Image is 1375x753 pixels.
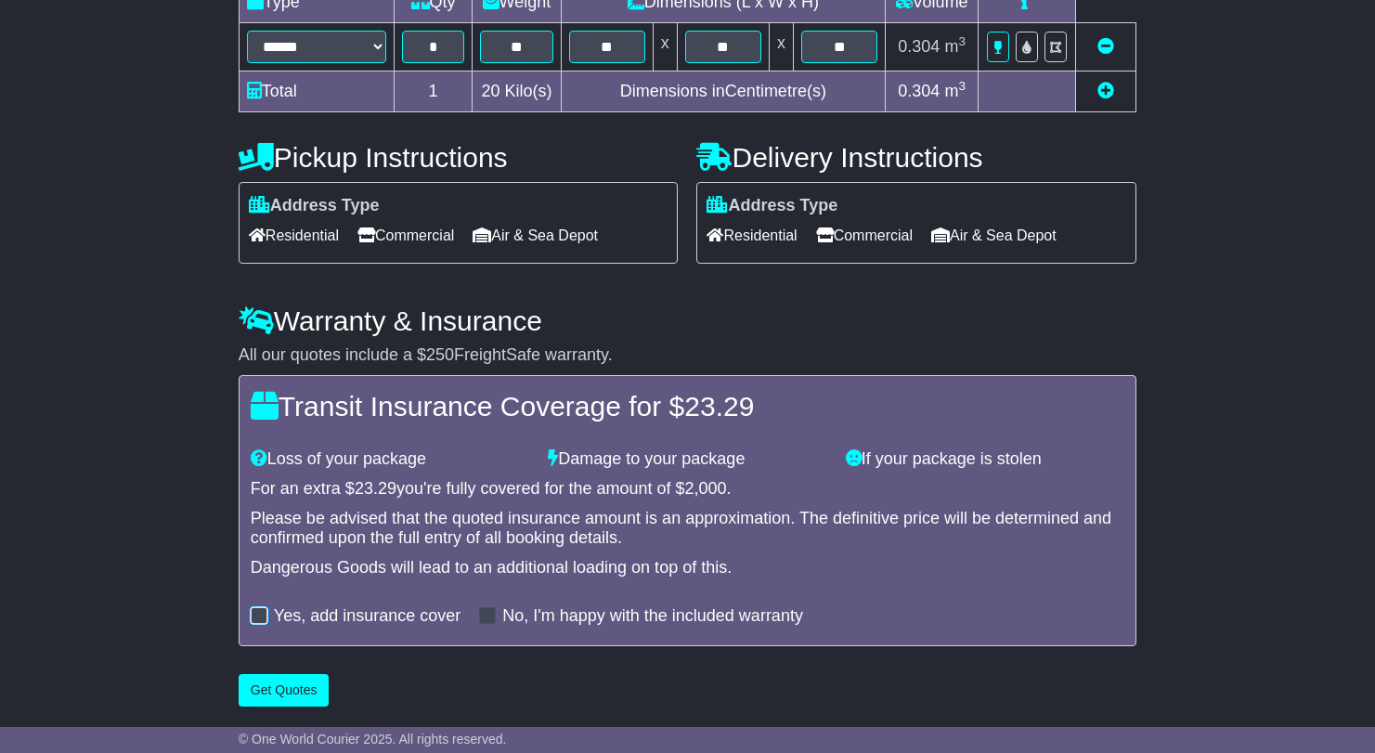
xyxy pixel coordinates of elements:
[538,449,836,470] div: Damage to your package
[394,71,472,112] td: 1
[816,221,913,250] span: Commercial
[357,221,454,250] span: Commercial
[239,305,1136,336] h4: Warranty & Insurance
[958,34,966,48] sup: 3
[251,558,1124,578] div: Dangerous Goods will lead to an additional loading on top of this.
[251,509,1124,549] div: Please be advised that the quoted insurance amount is an approximation. The definitive price will...
[944,82,966,100] span: m
[898,37,940,56] span: 0.304
[239,732,507,747] span: © One World Courier 2025. All rights reserved.
[696,142,1136,173] h4: Delivery Instructions
[685,479,727,498] span: 2,000
[473,221,598,250] span: Air & Sea Depot
[274,606,460,627] label: Yes, add insurance cover
[707,196,837,216] label: Address Type
[239,71,394,112] td: Total
[944,37,966,56] span: m
[769,23,793,71] td: x
[931,221,1057,250] span: Air & Sea Depot
[241,449,538,470] div: Loss of your package
[837,449,1134,470] div: If your package is stolen
[239,345,1136,366] div: All our quotes include a $ FreightSafe warranty.
[251,479,1124,500] div: For an extra $ you're fully covered for the amount of $ .
[481,82,499,100] span: 20
[653,23,677,71] td: x
[239,142,679,173] h4: Pickup Instructions
[1097,37,1114,56] a: Remove this item
[251,391,1124,422] h4: Transit Insurance Coverage for $
[561,71,886,112] td: Dimensions in Centimetre(s)
[502,606,803,627] label: No, I'm happy with the included warranty
[355,479,396,498] span: 23.29
[707,221,797,250] span: Residential
[426,345,454,364] span: 250
[1097,82,1114,100] a: Add new item
[684,391,754,422] span: 23.29
[239,674,330,707] button: Get Quotes
[249,196,380,216] label: Address Type
[898,82,940,100] span: 0.304
[249,221,339,250] span: Residential
[958,79,966,93] sup: 3
[473,71,561,112] td: Kilo(s)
